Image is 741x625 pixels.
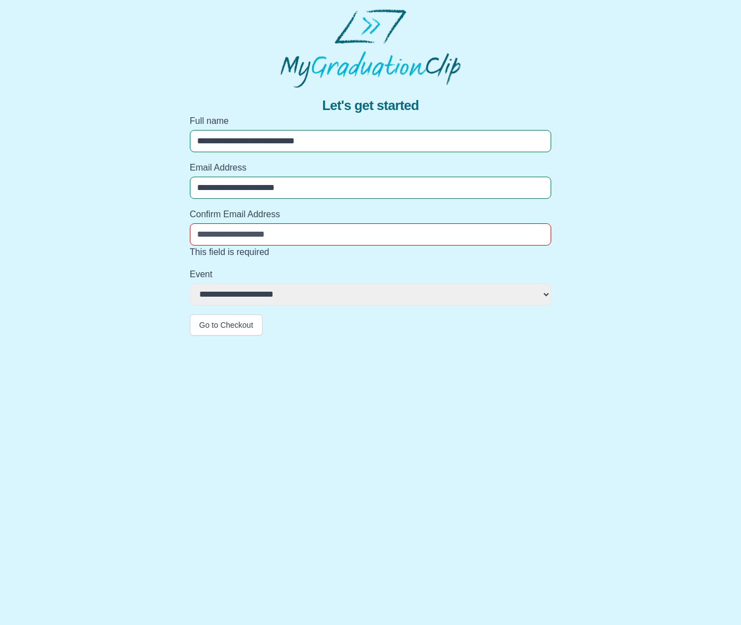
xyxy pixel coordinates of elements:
[190,314,263,336] button: Go to Checkout
[322,97,419,114] span: Let's get started
[190,161,552,174] label: Email Address
[280,9,461,88] img: MyGraduationClip
[190,247,269,257] span: This field is required
[190,268,552,281] label: Event
[190,208,552,221] label: Confirm Email Address
[190,114,552,128] label: Full name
